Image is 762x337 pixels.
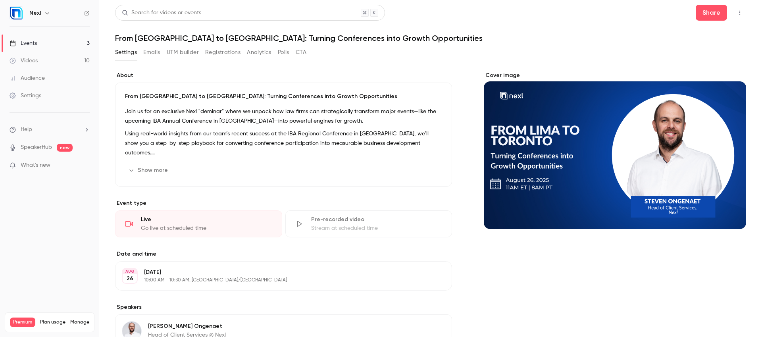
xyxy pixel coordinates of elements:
div: Videos [10,57,38,65]
img: Nexl [10,7,23,19]
label: Cover image [484,71,746,79]
div: Stream at scheduled time [311,224,443,232]
section: Cover image [484,71,746,229]
div: AUG [123,269,137,274]
button: Analytics [247,46,271,59]
button: CTA [296,46,306,59]
p: [DATE] [144,268,410,276]
a: SpeakerHub [21,143,52,152]
button: Show more [125,164,173,177]
button: Polls [278,46,289,59]
span: Premium [10,318,35,327]
span: new [57,144,73,152]
div: Audience [10,74,45,82]
button: Settings [115,46,137,59]
a: Manage [70,319,89,325]
div: Events [10,39,37,47]
p: 10:00 AM - 10:30 AM, [GEOGRAPHIC_DATA]/[GEOGRAPHIC_DATA] [144,277,410,283]
div: Search for videos or events [122,9,201,17]
div: Settings [10,92,41,100]
button: Registrations [205,46,241,59]
button: UTM builder [167,46,199,59]
p: Event type [115,199,452,207]
div: Pre-recorded videoStream at scheduled time [285,210,452,237]
span: Help [21,125,32,134]
p: Using real-world insights from our team’s recent success at the IBA Regional Conference in [GEOGR... [125,129,442,158]
div: LiveGo live at scheduled time [115,210,282,237]
button: Share [696,5,727,21]
h1: From [GEOGRAPHIC_DATA] to [GEOGRAPHIC_DATA]: Turning Conferences into Growth Opportunities [115,33,746,43]
p: 26 [127,275,133,283]
span: What's new [21,161,50,169]
div: Pre-recorded video [311,216,443,223]
label: About [115,71,452,79]
button: Emails [143,46,160,59]
label: Speakers [115,303,452,311]
div: Live [141,216,272,223]
li: help-dropdown-opener [10,125,90,134]
p: From [GEOGRAPHIC_DATA] to [GEOGRAPHIC_DATA]: Turning Conferences into Growth Opportunities [125,92,442,100]
h6: Nexl [29,9,41,17]
p: Join us for an exclusive Nexl "deminar" where we unpack how law firms can strategically transform... [125,107,442,126]
div: Go live at scheduled time [141,224,272,232]
span: Plan usage [40,319,65,325]
label: Date and time [115,250,452,258]
p: [PERSON_NAME] Ongenaet [148,322,400,330]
